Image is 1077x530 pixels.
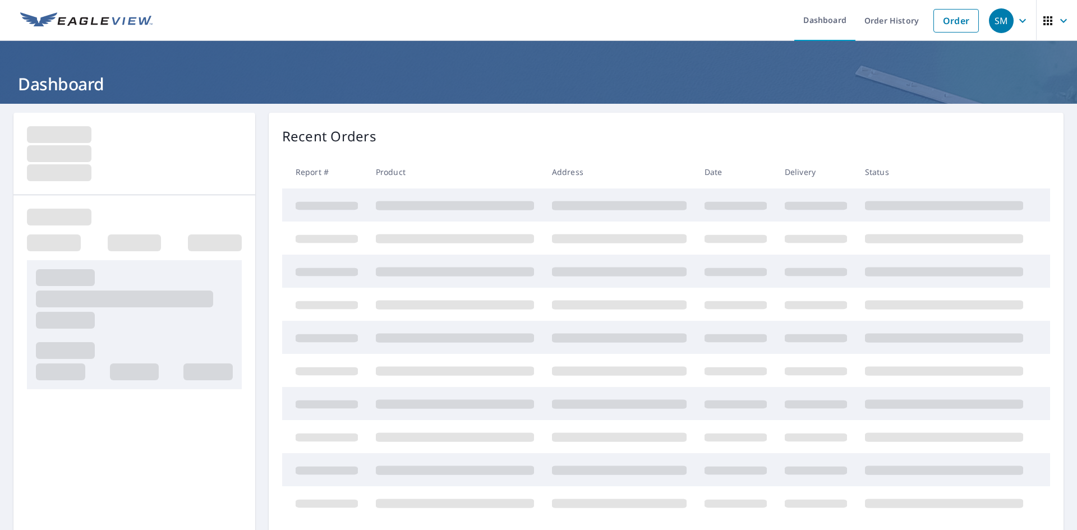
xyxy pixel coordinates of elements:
th: Product [367,155,543,188]
th: Delivery [776,155,856,188]
th: Date [696,155,776,188]
img: EV Logo [20,12,153,29]
th: Status [856,155,1032,188]
div: SM [989,8,1014,33]
th: Report # [282,155,367,188]
p: Recent Orders [282,126,376,146]
th: Address [543,155,696,188]
a: Order [933,9,979,33]
h1: Dashboard [13,72,1064,95]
